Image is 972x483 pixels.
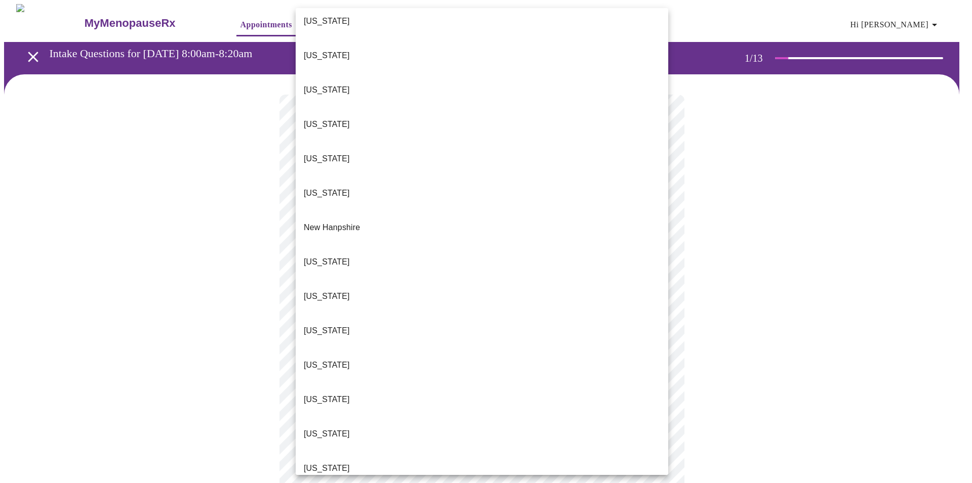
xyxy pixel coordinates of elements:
p: [US_STATE] [304,187,350,199]
p: [US_STATE] [304,50,350,62]
p: [US_STATE] [304,256,350,268]
p: [US_STATE] [304,359,350,371]
p: [US_STATE] [304,290,350,302]
p: [US_STATE] [304,393,350,406]
p: [US_STATE] [304,153,350,165]
p: [US_STATE] [304,325,350,337]
p: [US_STATE] [304,118,350,130]
p: [US_STATE] [304,462,350,474]
p: [US_STATE] [304,84,350,96]
p: [US_STATE] [304,15,350,27]
p: New Hanpshire [304,222,360,234]
p: [US_STATE] [304,428,350,440]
